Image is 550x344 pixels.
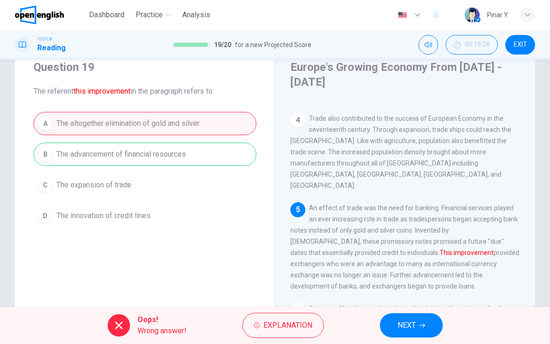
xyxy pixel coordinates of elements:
[74,87,131,96] font: this improvement
[446,35,498,55] div: Hide
[179,7,214,23] button: Analysis
[89,9,124,21] span: Dashboard
[397,12,408,19] img: en
[290,115,511,189] span: Trade also contributed to the success of European Economy in the seventeenth century. Through exp...
[214,39,231,50] span: 19 / 20
[132,7,175,23] button: Practice
[440,249,494,256] font: This improvement
[85,7,128,23] button: Dashboard
[290,204,519,290] span: An effect of trade was the need for banking. Financial services played an ever increasing role in...
[242,313,324,338] button: Explanation
[290,303,305,318] div: 6
[505,35,535,55] button: EXIT
[290,60,518,89] h4: Europe's Growing Economy From [DATE] - [DATE]
[37,42,66,54] h1: Reading
[137,325,186,337] span: Wrong answer!
[514,41,527,48] span: EXIT
[37,36,52,42] span: TOEFL®
[182,9,210,21] span: Analysis
[465,41,490,48] span: 00:19:28
[290,202,305,217] div: 5
[487,9,509,21] div: Pınar Y.
[446,35,498,55] button: 00:19:28
[419,35,438,55] div: Mute
[136,9,163,21] span: Practice
[137,314,186,325] span: Oops!
[380,313,443,337] button: NEXT
[263,319,312,332] span: Explanation
[34,86,256,97] span: The referent in the paragraph refers to:
[235,39,311,50] span: for a new Projected Score
[15,6,64,24] img: OpenEnglish logo
[15,6,85,24] a: OpenEnglish logo
[34,60,256,75] h4: Question 19
[398,319,416,332] span: NEXT
[290,113,305,128] div: 4
[465,7,480,22] img: Profile picture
